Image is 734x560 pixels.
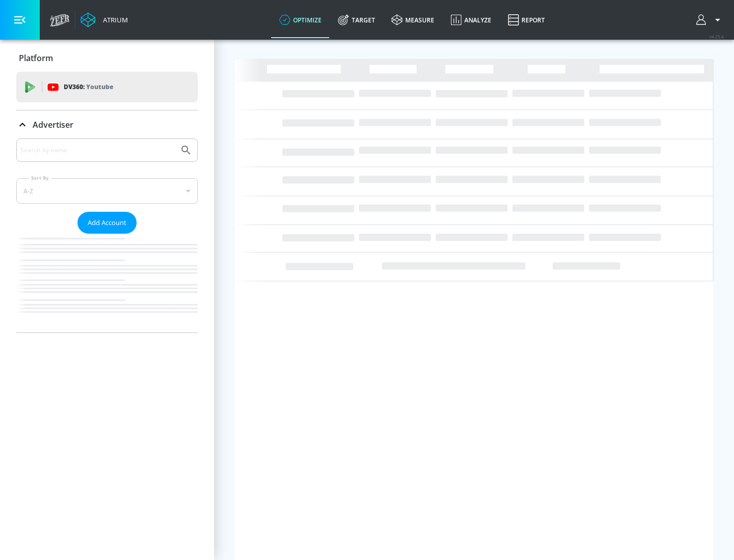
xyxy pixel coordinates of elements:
input: Search by name [20,144,175,157]
a: Target [330,2,383,38]
nav: list of Advertiser [16,234,198,332]
button: Add Account [77,212,137,234]
div: DV360: Youtube [16,72,198,102]
p: Youtube [86,81,113,92]
a: optimize [271,2,330,38]
span: v 4.25.4 [710,34,724,39]
div: Advertiser [16,110,198,139]
a: measure [383,2,442,38]
div: Platform [16,44,198,72]
p: Advertiser [33,119,73,130]
div: Advertiser [16,138,198,332]
a: Atrium [81,12,128,27]
a: Analyze [442,2,500,38]
p: Platform [19,52,53,64]
p: DV360: [64,81,113,93]
label: Sort By [29,175,51,181]
span: Add Account [88,217,126,229]
a: Report [500,2,553,38]
div: Atrium [99,15,128,24]
div: A-Z [16,178,198,204]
